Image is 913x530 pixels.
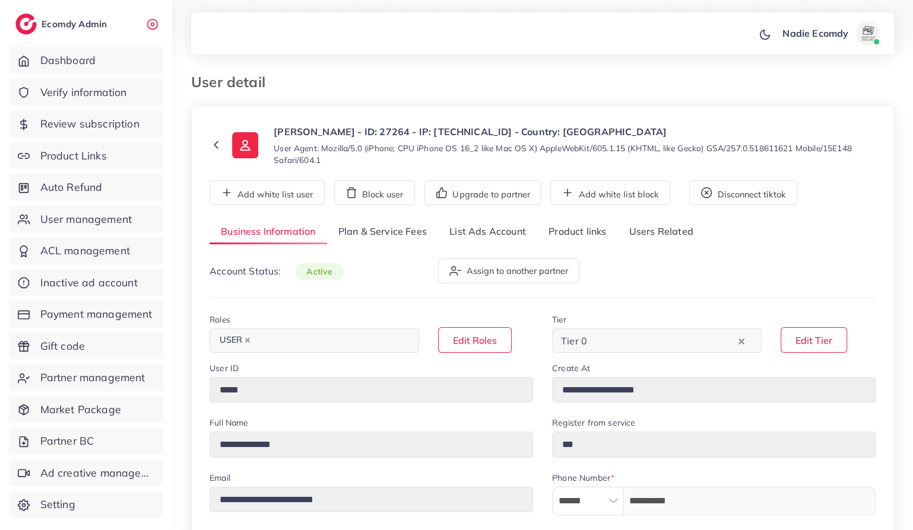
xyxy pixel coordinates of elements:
h2: Ecomdy Admin [42,18,110,30]
a: Review subscription [9,110,163,138]
a: Gift code [9,333,163,360]
span: Partner BC [40,433,94,449]
span: Partner management [40,370,145,385]
p: Account Status: [210,264,344,279]
h3: User detail [191,74,275,91]
a: Verify information [9,79,163,106]
a: List Ads Account [438,219,537,245]
span: Ad creative management [40,465,154,481]
button: Block user [334,180,415,205]
button: Disconnect tiktok [689,180,797,205]
span: Dashboard [40,53,96,68]
span: Auto Refund [40,180,103,195]
label: User ID [210,362,239,374]
p: Nadie Ecomdy [782,26,848,40]
button: Clear Selected [738,334,744,347]
a: Payment management [9,301,163,328]
span: Review subscription [40,116,140,132]
label: Email [210,472,230,484]
label: Phone Number [552,472,614,484]
button: Upgrade to partner [424,180,541,205]
button: Deselect USER [245,337,251,343]
span: Payment management [40,306,153,322]
button: Add white list user [210,180,325,205]
span: Verify information [40,85,127,100]
a: Setting [9,491,163,518]
span: Gift code [40,339,85,354]
label: Register from service [552,417,635,429]
a: Auto Refund [9,174,163,201]
span: User management [40,212,132,227]
a: Market Package [9,396,163,423]
a: Nadie Ecomdyavatar [776,21,885,45]
small: User Agent: Mozilla/5.0 (iPhone; CPU iPhone OS 16_2 like Mac OS X) AppleWebKit/605.1.15 (KHTML, l... [274,142,876,166]
label: Tier [552,314,566,325]
div: Search for option [210,328,419,353]
input: Search for option [591,331,736,350]
span: Tier 0 [559,332,589,350]
span: Inactive ad account [40,275,138,290]
img: avatar [856,21,880,45]
a: Partner BC [9,427,163,455]
a: Inactive ad account [9,269,163,296]
a: Dashboard [9,47,163,74]
label: Create At [552,362,590,374]
span: Setting [40,497,75,512]
a: ACL management [9,237,163,264]
a: Users Related [617,219,704,245]
span: active [295,263,344,280]
input: Search for option [257,331,404,350]
div: Search for option [552,328,762,353]
a: User management [9,206,163,233]
button: Edit Roles [438,327,512,353]
span: Product Links [40,148,107,164]
button: Add white list block [550,180,670,205]
label: Full Name [210,417,248,429]
span: USER [214,332,256,349]
span: ACL management [40,243,130,258]
a: Ad creative management [9,459,163,487]
span: Market Package [40,402,121,417]
a: Product Links [9,142,163,170]
a: Plan & Service Fees [327,219,438,245]
button: Edit Tier [781,327,847,353]
label: Roles [210,314,230,325]
img: logo [15,14,37,34]
img: ic-user-info.36bf1079.svg [232,132,258,158]
a: logoEcomdy Admin [15,14,110,34]
a: Partner management [9,364,163,391]
a: Business Information [210,219,327,245]
p: [PERSON_NAME] - ID: 27264 - IP: [TECHNICAL_ID] - Country: [GEOGRAPHIC_DATA] [274,124,876,139]
a: Product links [537,219,617,245]
button: Assign to another partner [438,258,579,283]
